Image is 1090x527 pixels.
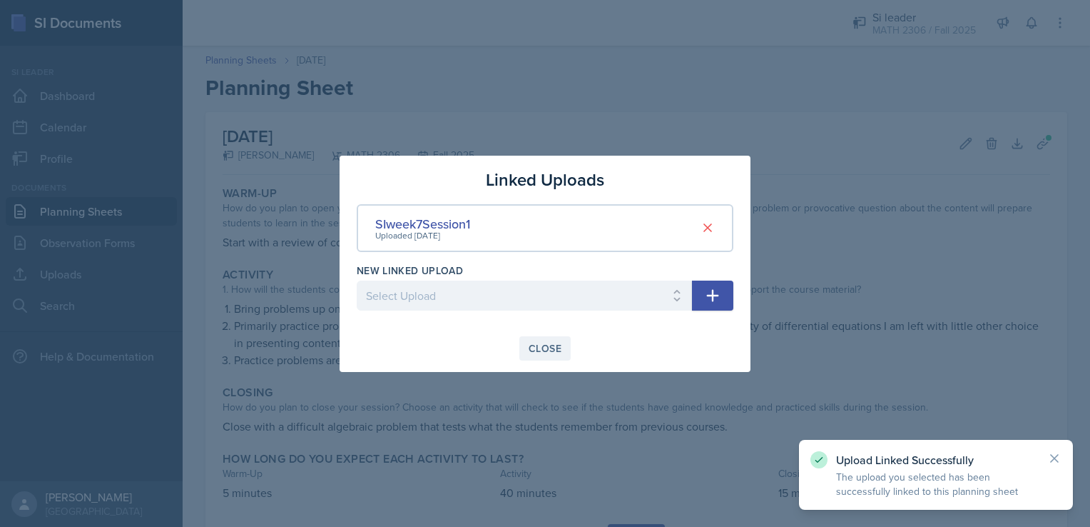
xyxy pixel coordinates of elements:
[519,336,571,361] button: Close
[357,263,463,278] label: New Linked Upload
[375,229,470,242] div: Uploaded [DATE]
[836,453,1036,467] p: Upload Linked Successfully
[486,167,604,193] h3: Linked Uploads
[836,470,1036,498] p: The upload you selected has been successfully linked to this planning sheet
[529,343,561,354] div: Close
[375,214,470,234] div: SIweek7Session1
